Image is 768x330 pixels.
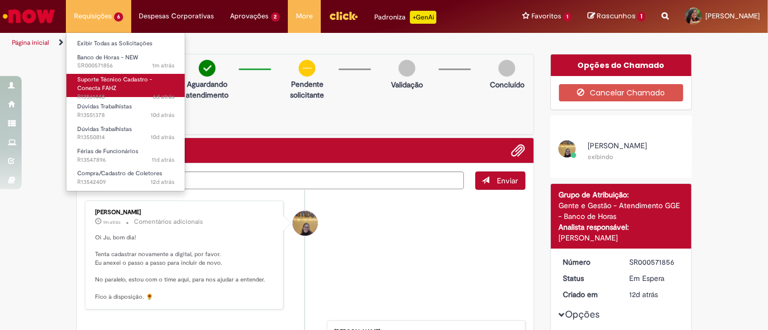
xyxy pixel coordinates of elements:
[181,79,233,100] p: Aguardando atendimento
[490,79,524,90] p: Concluído
[296,11,313,22] span: More
[329,8,358,24] img: click_logo_yellow_360x200.png
[77,178,174,187] span: R13542409
[77,169,162,177] span: Compra/Cadastro de Coletores
[153,93,174,101] time: 24/09/2025 08:18:12
[559,84,684,101] button: Cancelar Chamado
[77,75,152,92] span: Suporte Técnico Cadastro - Conecta FAHZ
[555,273,622,284] dt: Status
[199,60,215,77] img: check-circle-green.png
[66,32,185,191] ul: Requisições
[77,133,174,142] span: R13550814
[152,156,174,164] time: 18/09/2025 15:42:11
[66,123,185,143] a: Aberto R13550814 : Dúvidas Trabalhistas
[66,101,185,121] a: Aberto R13551378 : Dúvidas Trabalhistas
[77,102,132,111] span: Dúvidas Trabalhistas
[66,168,185,188] a: Aberto R13542409 : Compra/Cadastro de Coletores
[152,61,174,70] time: 29/09/2025 09:30:13
[151,133,174,141] span: 10d atrás
[555,257,622,267] dt: Número
[85,171,464,189] textarea: Digite sua mensagem aqui...
[114,12,123,22] span: 6
[629,289,679,300] div: 17/09/2025 11:17:37
[511,143,526,157] button: Adicionar anexos
[77,93,174,101] span: R13561448
[66,52,185,72] a: Aberto SR000571856 : Banco de Horas - NEW
[597,11,636,21] span: Rascunhos
[152,61,174,70] span: 1m atrás
[551,54,692,76] div: Opções do Chamado
[559,232,684,243] div: [PERSON_NAME]
[12,38,49,47] a: Página inicial
[139,11,214,22] span: Despesas Corporativas
[66,74,185,97] a: Aberto R13561448 : Suporte Técnico Cadastro - Conecta FAHZ
[532,11,562,22] span: Favoritos
[293,211,318,236] div: undefined Online
[152,156,174,164] span: 11d atrás
[299,60,315,77] img: circle-minus.png
[588,11,645,22] a: Rascunhos
[559,189,684,200] div: Grupo de Atribuição:
[77,156,174,164] span: R13547896
[555,289,622,300] dt: Criado em
[77,53,138,61] span: Banco de Horas - NEW
[588,141,648,150] span: [PERSON_NAME]
[410,11,436,24] p: +GenAi
[66,146,185,166] a: Aberto R13547896 : Férias de Funcionários
[95,233,275,301] p: Oi Ju, bom dia! Tenta cadastrar novamente a digital, por favor. Eu anexei o passo a passo para in...
[153,93,174,101] span: 6d atrás
[8,33,504,53] ul: Trilhas de página
[629,290,658,299] span: 12d atrás
[588,153,614,161] small: exibindo
[559,222,684,232] div: Analista responsável:
[271,12,280,22] span: 2
[629,290,658,299] time: 17/09/2025 11:17:37
[151,133,174,141] time: 19/09/2025 13:57:29
[637,12,645,22] span: 1
[374,11,436,24] div: Padroniza
[103,219,120,225] time: 29/09/2025 09:30:13
[564,12,572,22] span: 1
[103,219,120,225] span: 1m atrás
[151,178,174,186] span: 12d atrás
[151,178,174,186] time: 17/09/2025 09:41:29
[74,11,112,22] span: Requisições
[629,257,679,267] div: SR000571856
[475,171,526,190] button: Enviar
[629,273,679,284] div: Em Espera
[134,217,203,226] small: Comentários adicionais
[497,176,518,185] span: Enviar
[498,60,515,77] img: img-circle-grey.png
[95,209,275,216] div: [PERSON_NAME]
[77,147,138,155] span: Férias de Funcionários
[66,38,185,50] a: Exibir Todas as Solicitações
[281,79,333,100] p: Pendente solicitante
[77,61,174,70] span: SR000571856
[399,60,415,77] img: img-circle-grey.png
[705,11,760,20] span: [PERSON_NAME]
[77,111,174,120] span: R13551378
[151,111,174,119] span: 10d atrás
[231,11,269,22] span: Aprovações
[391,79,423,90] p: Validação
[1,5,57,27] img: ServiceNow
[559,200,684,222] div: Gente e Gestão - Atendimento GGE - Banco de Horas
[77,125,132,133] span: Dúvidas Trabalhistas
